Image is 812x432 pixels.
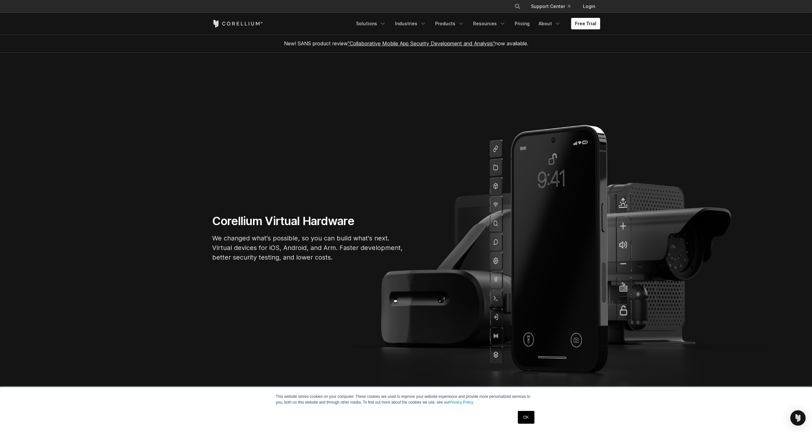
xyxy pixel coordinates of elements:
h1: Corellium Virtual Hardware [212,214,404,228]
a: Products [431,18,468,29]
a: Corellium Home [212,20,263,27]
div: Open Intercom Messenger [790,410,806,426]
p: This website stores cookies on your computer. These cookies are used to improve your website expe... [276,394,536,405]
a: Solutions [352,18,390,29]
a: Pricing [511,18,533,29]
a: About [535,18,565,29]
a: Support Center [526,1,575,12]
button: Search [512,1,523,12]
a: Resources [469,18,510,29]
a: Privacy Policy. [450,400,474,405]
a: "Collaborative Mobile App Security Development and Analysis" [348,40,495,47]
a: OK [518,411,534,424]
a: Industries [391,18,430,29]
div: Navigation Menu [352,18,600,29]
a: Free Trial [571,18,600,29]
div: Navigation Menu [507,1,600,12]
span: New! SANS product review now available. [284,40,528,47]
a: Login [578,1,600,12]
p: We changed what's possible, so you can build what's next. Virtual devices for iOS, Android, and A... [212,233,404,262]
